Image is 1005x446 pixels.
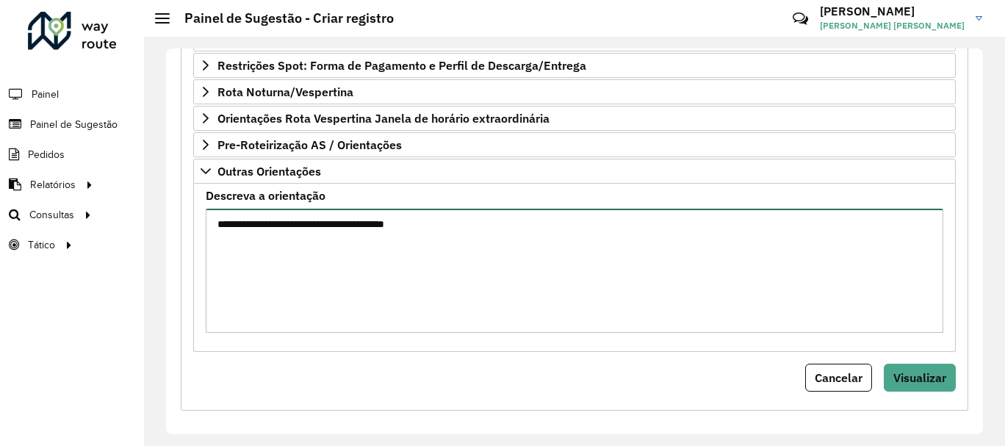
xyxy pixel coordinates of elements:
span: Visualizar [893,370,946,385]
a: Pre-Roteirização AS / Orientações [193,132,956,157]
button: Visualizar [884,364,956,392]
span: Pedidos [28,147,65,162]
h2: Painel de Sugestão - Criar registro [170,10,394,26]
span: Orientações Rota Vespertina Janela de horário extraordinária [217,112,550,124]
span: Consultas [29,207,74,223]
a: Orientações Rota Vespertina Janela de horário extraordinária [193,106,956,131]
span: [PERSON_NAME] [PERSON_NAME] [820,19,965,32]
span: Restrições Spot: Forma de Pagamento e Perfil de Descarga/Entrega [217,60,586,71]
span: Relatórios [30,177,76,193]
a: Restrições Spot: Forma de Pagamento e Perfil de Descarga/Entrega [193,53,956,78]
span: Tático [28,237,55,253]
span: Outras Orientações [217,165,321,177]
button: Cancelar [805,364,872,392]
a: Outras Orientações [193,159,956,184]
span: Pre-Roteirização AS / Orientações [217,139,402,151]
span: Rota Noturna/Vespertina [217,86,353,98]
a: Contato Rápido [785,3,816,35]
h3: [PERSON_NAME] [820,4,965,18]
span: Cancelar [815,370,862,385]
a: Rota Noturna/Vespertina [193,79,956,104]
div: Outras Orientações [193,184,956,352]
label: Descreva a orientação [206,187,325,204]
span: Painel [32,87,59,102]
span: Painel de Sugestão [30,117,118,132]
